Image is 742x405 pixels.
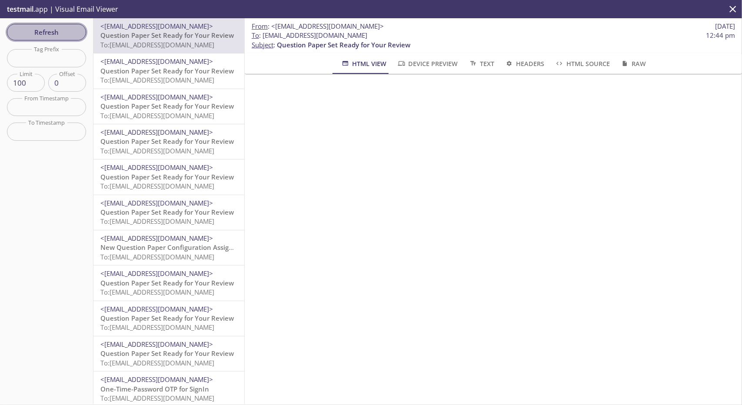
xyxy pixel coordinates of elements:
[100,93,213,101] span: <[EMAIL_ADDRESS][DOMAIN_NAME]>
[100,394,214,402] span: To: [EMAIL_ADDRESS][DOMAIN_NAME]
[100,340,213,349] span: <[EMAIL_ADDRESS][DOMAIN_NAME]>
[100,252,214,261] span: To: [EMAIL_ADDRESS][DOMAIN_NAME]
[100,76,214,84] span: To: [EMAIL_ADDRESS][DOMAIN_NAME]
[100,269,213,278] span: <[EMAIL_ADDRESS][DOMAIN_NAME]>
[93,159,244,194] div: <[EMAIL_ADDRESS][DOMAIN_NAME]>Question Paper Set Ready for Your ReviewTo:[EMAIL_ADDRESS][DOMAIN_N...
[100,208,234,216] span: Question Paper Set Ready for Your Review
[100,128,213,136] span: <[EMAIL_ADDRESS][DOMAIN_NAME]>
[100,243,263,252] span: New Question Paper Configuration Assigned to You
[100,163,213,172] span: <[EMAIL_ADDRESS][DOMAIN_NAME]>
[100,288,214,296] span: To: [EMAIL_ADDRESS][DOMAIN_NAME]
[271,22,384,30] span: <[EMAIL_ADDRESS][DOMAIN_NAME]>
[7,24,86,40] button: Refresh
[277,40,410,49] span: Question Paper Set Ready for Your Review
[93,266,244,300] div: <[EMAIL_ADDRESS][DOMAIN_NAME]>Question Paper Set Ready for Your ReviewTo:[EMAIL_ADDRESS][DOMAIN_N...
[397,58,458,69] span: Device Preview
[14,27,79,38] span: Refresh
[100,359,214,367] span: To: [EMAIL_ADDRESS][DOMAIN_NAME]
[100,234,213,242] span: <[EMAIL_ADDRESS][DOMAIN_NAME]>
[100,146,214,155] span: To: [EMAIL_ADDRESS][DOMAIN_NAME]
[100,102,234,110] span: Question Paper Set Ready for Your Review
[100,305,213,313] span: <[EMAIL_ADDRESS][DOMAIN_NAME]>
[100,40,214,49] span: To: [EMAIL_ADDRESS][DOMAIN_NAME]
[93,230,244,265] div: <[EMAIL_ADDRESS][DOMAIN_NAME]>New Question Paper Configuration Assigned to YouTo:[EMAIL_ADDRESS][...
[93,18,244,53] div: <[EMAIL_ADDRESS][DOMAIN_NAME]>Question Paper Set Ready for Your ReviewTo:[EMAIL_ADDRESS][DOMAIN_N...
[93,89,244,124] div: <[EMAIL_ADDRESS][DOMAIN_NAME]>Question Paper Set Ready for Your ReviewTo:[EMAIL_ADDRESS][DOMAIN_N...
[505,58,544,69] span: Headers
[100,199,213,207] span: <[EMAIL_ADDRESS][DOMAIN_NAME]>
[100,279,234,287] span: Question Paper Set Ready for Your Review
[100,22,213,30] span: <[EMAIL_ADDRESS][DOMAIN_NAME]>
[620,58,646,69] span: Raw
[341,58,386,69] span: HTML View
[93,124,244,159] div: <[EMAIL_ADDRESS][DOMAIN_NAME]>Question Paper Set Ready for Your ReviewTo:[EMAIL_ADDRESS][DOMAIN_N...
[252,40,273,49] span: Subject
[100,57,213,66] span: <[EMAIL_ADDRESS][DOMAIN_NAME]>
[100,66,234,75] span: Question Paper Set Ready for Your Review
[706,31,735,40] span: 12:44 pm
[100,314,234,322] span: Question Paper Set Ready for Your Review
[252,31,735,50] p: :
[100,182,214,190] span: To: [EMAIL_ADDRESS][DOMAIN_NAME]
[100,375,213,384] span: <[EMAIL_ADDRESS][DOMAIN_NAME]>
[100,385,209,393] span: One-Time-Password OTP for SignIn
[93,336,244,371] div: <[EMAIL_ADDRESS][DOMAIN_NAME]>Question Paper Set Ready for Your ReviewTo:[EMAIL_ADDRESS][DOMAIN_N...
[715,22,735,31] span: [DATE]
[252,31,367,40] span: : [EMAIL_ADDRESS][DOMAIN_NAME]
[252,31,259,40] span: To
[93,301,244,336] div: <[EMAIL_ADDRESS][DOMAIN_NAME]>Question Paper Set Ready for Your ReviewTo:[EMAIL_ADDRESS][DOMAIN_N...
[100,217,214,226] span: To: [EMAIL_ADDRESS][DOMAIN_NAME]
[93,195,244,230] div: <[EMAIL_ADDRESS][DOMAIN_NAME]>Question Paper Set Ready for Your ReviewTo:[EMAIL_ADDRESS][DOMAIN_N...
[252,22,384,31] span: :
[100,137,234,146] span: Question Paper Set Ready for Your Review
[252,22,268,30] span: From
[469,58,494,69] span: Text
[555,58,609,69] span: HTML Source
[93,53,244,88] div: <[EMAIL_ADDRESS][DOMAIN_NAME]>Question Paper Set Ready for Your ReviewTo:[EMAIL_ADDRESS][DOMAIN_N...
[100,31,234,40] span: Question Paper Set Ready for Your Review
[100,323,214,332] span: To: [EMAIL_ADDRESS][DOMAIN_NAME]
[100,111,214,120] span: To: [EMAIL_ADDRESS][DOMAIN_NAME]
[100,349,234,358] span: Question Paper Set Ready for Your Review
[100,173,234,181] span: Question Paper Set Ready for Your Review
[7,4,33,14] span: testmail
